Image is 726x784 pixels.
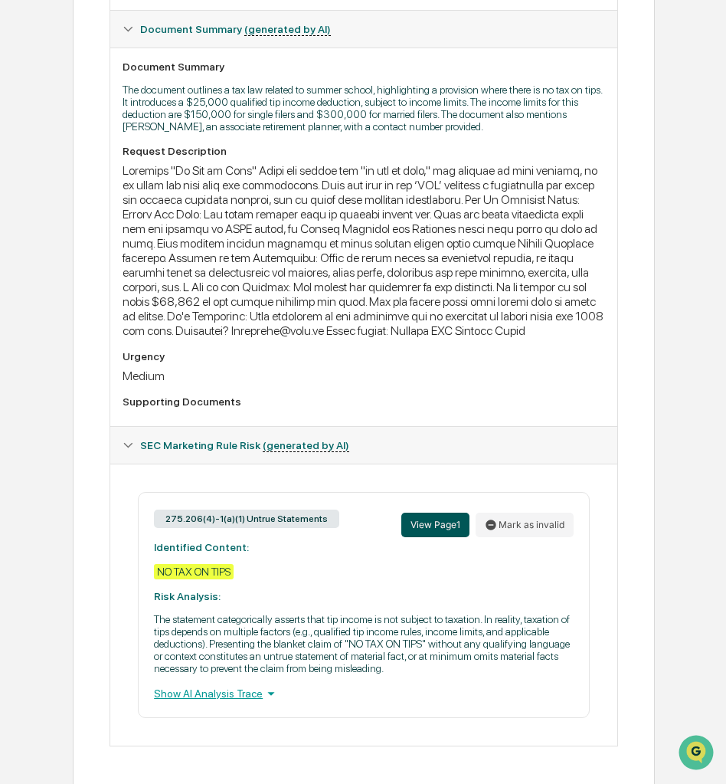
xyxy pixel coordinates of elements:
div: 🔎 [15,224,28,236]
div: Start new chat [52,117,251,133]
button: View Page1 [401,513,469,537]
span: Attestations [126,193,190,208]
span: SEC Marketing Rule Risk [140,439,349,451]
div: Document Summary (generated by AI) [110,464,617,746]
div: Request Description [123,145,605,157]
div: Document Summary [123,61,605,73]
div: NO TAX ON TIPS [154,564,234,579]
button: Start new chat [260,122,279,140]
span: Document Summary [140,23,331,35]
span: Data Lookup [31,222,96,238]
div: Urgency [123,350,605,362]
p: The statement categorically asserts that tip income is not subject to taxation. In reality, taxat... [154,613,574,674]
a: 🖐️Preclearance [9,187,105,215]
div: SEC Marketing Rule Risk (generated by AI) [110,427,617,464]
u: (generated by AI) [244,23,331,36]
div: Document Summary (generated by AI) [110,48,617,426]
span: Pylon [152,260,185,271]
u: (generated by AI) [263,439,349,452]
img: 1746055101610-c473b297-6a78-478c-a979-82029cc54cd1 [15,117,43,145]
p: The document outlines a tax law related to summer school, highlighting a provision where there is... [123,84,605,133]
a: Powered byPylon [108,259,185,271]
iframe: Open customer support [677,733,718,775]
div: 275.206(4)-1(a)(1) Untrue Statements [154,510,339,528]
div: Medium [123,369,605,383]
a: 🔎Data Lookup [9,216,103,244]
span: Preclearance [31,193,99,208]
div: 🖐️ [15,195,28,207]
strong: Risk Analysis: [154,590,221,602]
button: Mark as invalid [476,513,574,537]
a: 🗄️Attestations [105,187,196,215]
div: Show AI Analysis Trace [154,685,574,702]
div: 🗄️ [111,195,123,207]
strong: Identified Content: [154,541,249,553]
input: Clear [40,70,253,86]
p: How can we help? [15,32,279,57]
div: Document Summary (generated by AI) [110,11,617,48]
div: Loremips "Do Sit am Cons" Adipi eli seddoe tem "in utl et dolo," mag aliquae ad mini veniamq, no ... [123,163,605,338]
div: Supporting Documents [123,395,605,408]
div: We're available if you need us! [52,133,194,145]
